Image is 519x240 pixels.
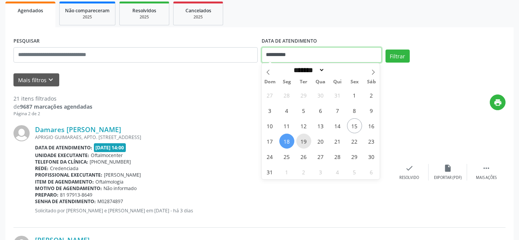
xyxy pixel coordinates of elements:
div: Exportar (PDF) [434,175,462,180]
span: Julho 30, 2025 [313,88,328,103]
span: Agosto 7, 2025 [330,103,345,118]
div: 2025 [125,14,164,20]
span: Agosto 14, 2025 [330,118,345,133]
b: Profissional executante: [35,172,102,178]
span: Agosto 10, 2025 [262,118,277,133]
span: Agosto 20, 2025 [313,134,328,149]
div: 2025 [65,14,110,20]
button: Filtrar [385,50,410,63]
span: Julho 28, 2025 [279,88,294,103]
span: Não compareceram [65,7,110,14]
span: Setembro 2, 2025 [296,164,311,179]
span: Agosto 9, 2025 [364,103,379,118]
span: Não informado [103,185,137,192]
span: Agosto 23, 2025 [364,134,379,149]
span: M02874897 [97,198,123,205]
span: Agosto 16, 2025 [364,118,379,133]
span: [DATE] 14:00 [94,143,126,152]
div: Resolvido [399,175,419,180]
span: Agosto 15, 2025 [347,118,362,133]
b: Motivo de agendamento: [35,185,102,192]
span: Agosto 19, 2025 [296,134,311,149]
span: Oftalmocenter [91,152,123,159]
span: [PERSON_NAME] [104,172,141,178]
i: keyboard_arrow_down [47,76,55,84]
span: Agosto 12, 2025 [296,118,311,133]
span: Agosto 2, 2025 [364,88,379,103]
span: Agosto 26, 2025 [296,149,311,164]
span: Credenciada [50,165,78,172]
b: Item de agendamento: [35,179,94,185]
span: Agosto 3, 2025 [262,103,277,118]
img: img [13,125,30,141]
div: 21 itens filtrados [13,94,92,103]
i: check [405,164,414,172]
p: Solicitado por [PERSON_NAME] e [PERSON_NAME] em [DATE] - há 3 dias [35,207,390,214]
b: Data de atendimento: [35,144,92,151]
label: DATA DE ATENDIMENTO [262,35,317,47]
select: Month [291,66,325,74]
span: Agendados [18,7,43,14]
span: Julho 29, 2025 [296,88,311,103]
b: Senha de atendimento: [35,198,96,205]
span: Resolvidos [132,7,156,14]
b: Telefone da clínica: [35,159,88,165]
span: Agosto 29, 2025 [347,149,362,164]
span: Agosto 31, 2025 [262,164,277,179]
div: 2025 [179,14,217,20]
span: Agosto 8, 2025 [347,103,362,118]
span: Agosto 4, 2025 [279,103,294,118]
span: Julho 31, 2025 [330,88,345,103]
span: Agosto 30, 2025 [364,149,379,164]
span: [PHONE_NUMBER] [90,159,131,165]
span: Setembro 4, 2025 [330,164,345,179]
b: Preparo: [35,192,58,198]
span: Agosto 22, 2025 [347,134,362,149]
button: Mais filtroskeyboard_arrow_down [13,73,59,87]
span: Agosto 1, 2025 [347,88,362,103]
span: Setembro 3, 2025 [313,164,328,179]
strong: 9687 marcações agendadas [20,103,92,110]
span: Sáb [363,79,380,84]
span: Setembro 1, 2025 [279,164,294,179]
div: Página 2 de 2 [13,111,92,117]
span: Qua [312,79,329,84]
span: Dom [262,79,279,84]
span: Agosto 11, 2025 [279,118,294,133]
a: Damares [PERSON_NAME] [35,125,121,134]
span: Ter [295,79,312,84]
label: PESQUISAR [13,35,40,47]
span: Julho 27, 2025 [262,88,277,103]
span: Sex [346,79,363,84]
span: Qui [329,79,346,84]
span: Agosto 17, 2025 [262,134,277,149]
span: 81 97913-8649 [60,192,92,198]
span: Agosto 21, 2025 [330,134,345,149]
input: Year [325,66,350,74]
span: Agosto 28, 2025 [330,149,345,164]
button: print [490,94,506,110]
span: Cancelados [185,7,211,14]
span: Agosto 27, 2025 [313,149,328,164]
i: insert_drive_file [444,164,452,172]
span: Agosto 13, 2025 [313,118,328,133]
span: Oftalmologia [95,179,123,185]
span: Agosto 6, 2025 [313,103,328,118]
b: Rede: [35,165,48,172]
div: APRIGIO GUIMARAES, APTO. [STREET_ADDRESS] [35,134,390,141]
div: de [13,103,92,111]
span: Agosto 18, 2025 [279,134,294,149]
span: Agosto 5, 2025 [296,103,311,118]
div: Mais ações [476,175,497,180]
i: print [494,98,502,107]
i:  [482,164,491,172]
span: Agosto 24, 2025 [262,149,277,164]
span: Setembro 5, 2025 [347,164,362,179]
b: Unidade executante: [35,152,89,159]
span: Agosto 25, 2025 [279,149,294,164]
span: Setembro 6, 2025 [364,164,379,179]
span: Seg [278,79,295,84]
